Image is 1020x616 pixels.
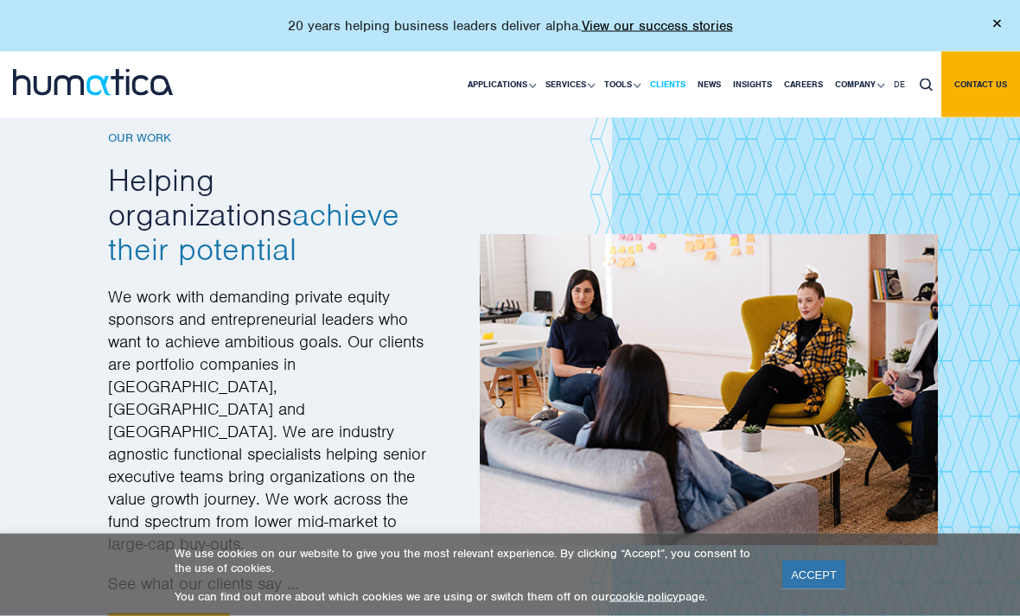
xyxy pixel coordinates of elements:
a: Clients [644,52,692,117]
a: Insights [727,52,778,117]
a: Company [829,52,888,117]
a: Tools [598,52,644,117]
a: Applications [462,52,539,117]
a: cookie policy [609,589,679,604]
p: We work with demanding private equity sponsors and entrepreneurial leaders who want to achieve am... [108,287,428,574]
a: View our success stories [582,17,733,35]
p: We use cookies on our website to give you the most relevant experience. By clicking “Accept”, you... [175,546,761,575]
p: 20 years helping business leaders deliver alpha. [288,17,733,35]
span: DE [894,79,905,90]
h2: Helping organizations [108,163,428,267]
a: DE [888,52,911,117]
img: search_icon [920,79,933,92]
a: Contact us [941,52,1020,117]
p: You can find out more about which cookies we are using or switch them off on our page. [175,589,761,604]
h6: Our Work [108,132,428,147]
img: logo [13,69,173,96]
a: News [692,52,727,117]
a: Careers [778,52,829,117]
a: ACCEPT [782,561,845,589]
span: achieve their potential [108,195,399,270]
a: Services [539,52,598,117]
